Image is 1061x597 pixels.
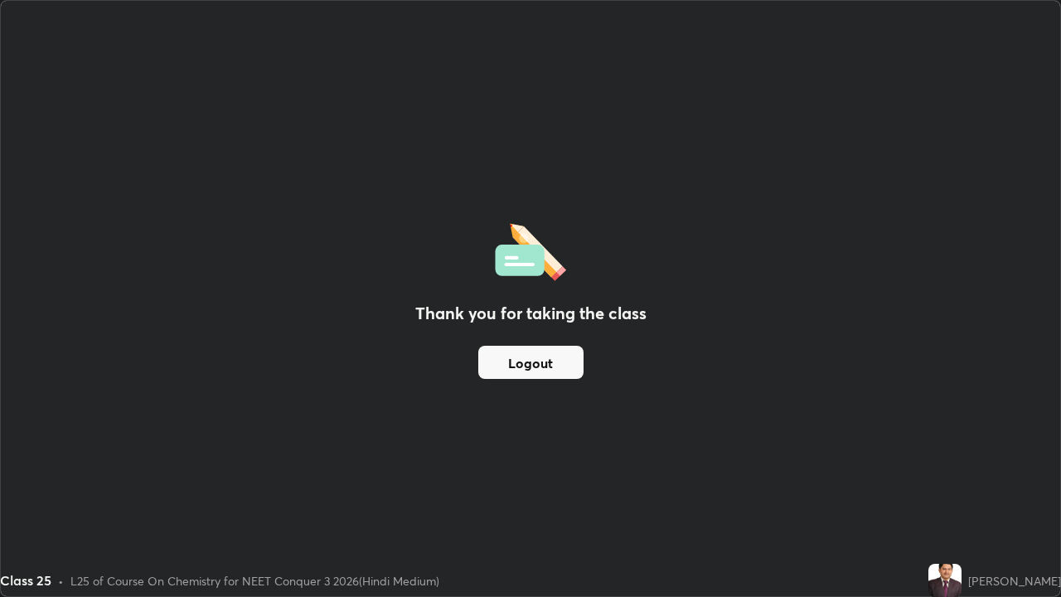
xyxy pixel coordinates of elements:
h2: Thank you for taking the class [415,301,647,326]
div: • [58,572,64,590]
img: 682439f971974016be8beade0d312caf.jpg [928,564,962,597]
div: [PERSON_NAME] [968,572,1061,590]
img: offlineFeedback.1438e8b3.svg [495,218,566,281]
div: L25 of Course On Chemistry for NEET Conquer 3 2026(Hindi Medium) [70,572,439,590]
button: Logout [478,346,584,379]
